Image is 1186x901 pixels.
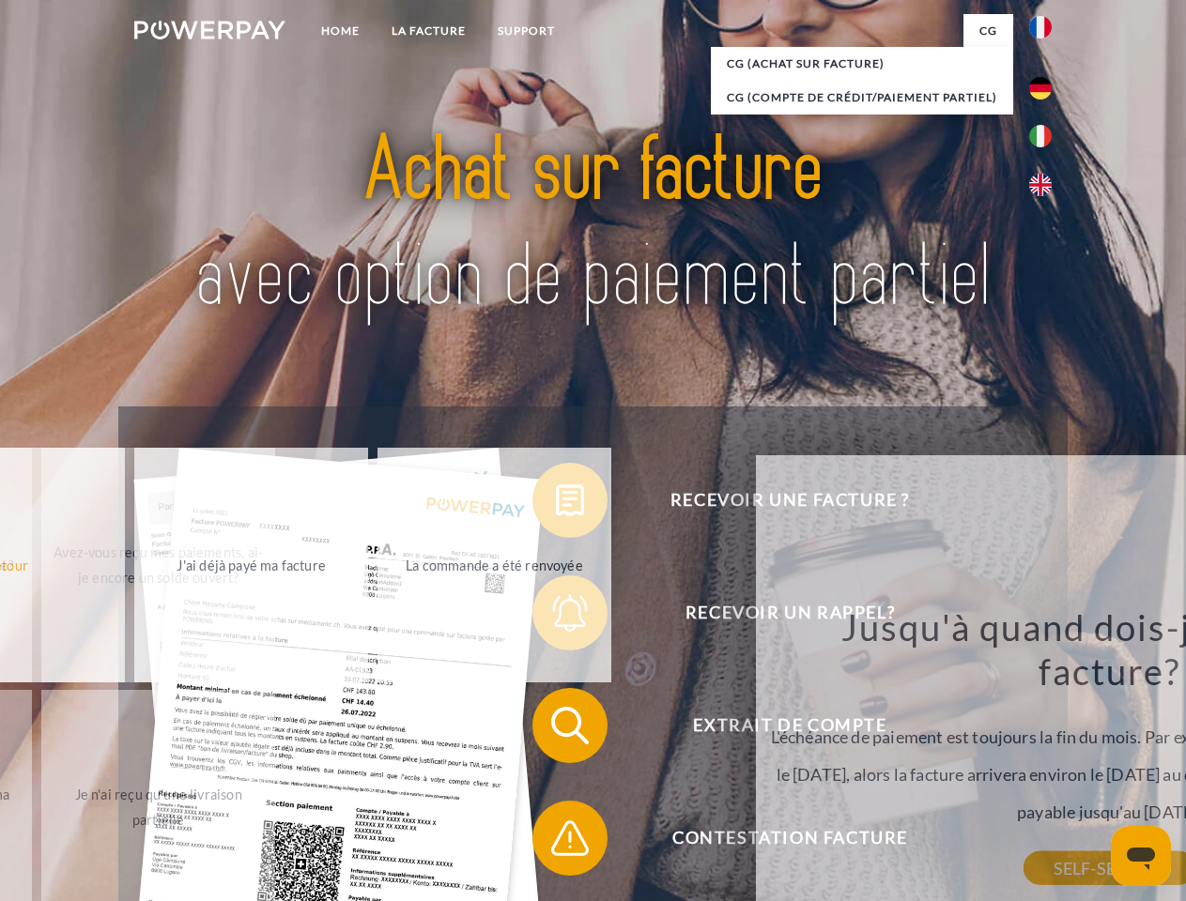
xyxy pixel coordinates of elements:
[1029,174,1052,196] img: en
[1029,77,1052,99] img: de
[53,782,264,832] div: Je n'ai reçu qu'une livraison partielle
[547,815,593,862] img: qb_warning.svg
[389,552,600,577] div: La commande a été renvoyée
[134,21,285,39] img: logo-powerpay-white.svg
[1029,125,1052,147] img: it
[532,688,1021,763] button: Extrait de compte
[146,552,357,577] div: J'ai déjà payé ma facture
[305,14,376,48] a: Home
[532,801,1021,876] button: Contestation Facture
[482,14,571,48] a: Support
[547,702,593,749] img: qb_search.svg
[376,14,482,48] a: LA FACTURE
[1111,826,1171,886] iframe: Bouton de lancement de la fenêtre de messagerie
[963,14,1013,48] a: CG
[711,47,1013,81] a: CG (achat sur facture)
[179,90,1007,359] img: title-powerpay_fr.svg
[1029,16,1052,38] img: fr
[711,81,1013,115] a: CG (Compte de crédit/paiement partiel)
